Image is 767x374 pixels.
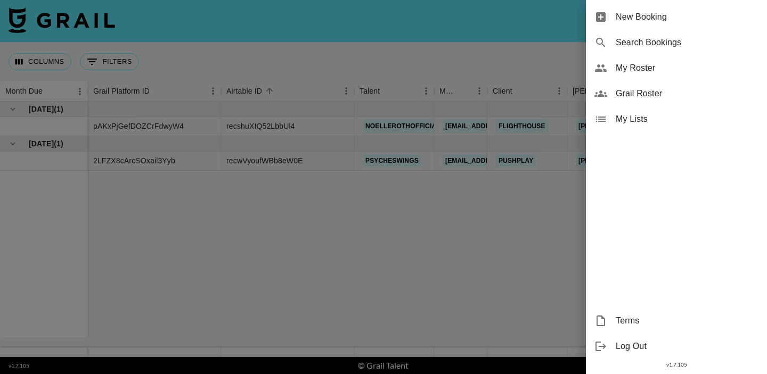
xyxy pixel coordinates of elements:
[616,113,758,126] span: My Lists
[616,36,758,49] span: Search Bookings
[586,81,767,106] div: Grail Roster
[616,87,758,100] span: Grail Roster
[616,314,758,327] span: Terms
[616,340,758,353] span: Log Out
[586,334,767,359] div: Log Out
[586,359,767,370] div: v 1.7.105
[586,4,767,30] div: New Booking
[586,30,767,55] div: Search Bookings
[586,308,767,334] div: Terms
[586,55,767,81] div: My Roster
[616,11,758,23] span: New Booking
[586,106,767,132] div: My Lists
[616,62,758,74] span: My Roster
